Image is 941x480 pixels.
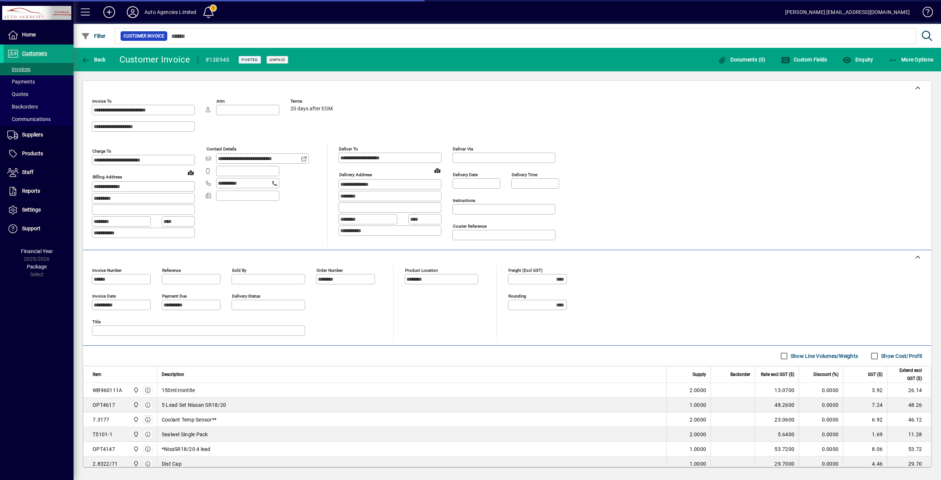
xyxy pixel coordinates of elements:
[759,401,794,409] div: 48.2600
[799,383,843,398] td: 0.0000
[119,54,190,65] div: Customer Invoice
[162,460,182,467] span: Dist Cap
[121,6,144,19] button: Profile
[508,268,543,273] mat-label: Freight (excl GST)
[316,268,343,273] mat-label: Order number
[785,6,910,18] div: [PERSON_NAME] [EMAIL_ADDRESS][DOMAIN_NAME]
[93,370,101,378] span: Item
[508,294,526,299] mat-label: Rounding
[131,430,140,438] span: Rangiora
[4,88,74,100] a: Quotes
[79,53,108,66] button: Back
[4,182,74,200] a: Reports
[789,352,858,360] label: Show Line Volumes/Weights
[92,319,101,324] mat-label: Title
[453,172,478,177] mat-label: Delivery date
[131,386,140,394] span: Rangiora
[690,401,706,409] span: 1.0000
[759,431,794,438] div: 5.6400
[693,370,706,378] span: Supply
[162,431,208,438] span: Sealwel Single Pack
[185,167,197,178] a: View on map
[22,150,43,156] span: Products
[22,169,33,175] span: Staff
[22,188,40,194] span: Reports
[799,398,843,412] td: 0.0000
[761,370,794,378] span: Rate excl GST ($)
[759,387,794,394] div: 13.0700
[92,294,116,299] mat-label: Invoice date
[843,398,887,412] td: 7.24
[4,113,74,125] a: Communications
[405,268,438,273] mat-label: Product location
[7,79,35,85] span: Payments
[131,416,140,424] span: Rangiora
[4,163,74,182] a: Staff
[799,456,843,471] td: 0.0000
[92,149,111,154] mat-label: Charge To
[205,54,230,66] div: #138945
[887,412,931,427] td: 46.12
[690,387,706,394] span: 2.0000
[22,207,41,213] span: Settings
[162,268,181,273] mat-label: Reference
[79,29,108,43] button: Filter
[162,370,184,378] span: Description
[7,116,51,122] span: Communications
[781,57,827,63] span: Custom Fields
[799,412,843,427] td: 0.0000
[453,146,473,152] mat-label: Deliver via
[290,106,333,112] span: 20 days after EOM
[880,352,922,360] label: Show Cost/Profit
[4,201,74,219] a: Settings
[718,57,766,63] span: Documents (0)
[4,100,74,113] a: Backorders
[887,427,931,442] td: 11.28
[4,75,74,88] a: Payments
[93,387,122,394] div: WB960111A
[4,63,74,75] a: Invoices
[93,460,118,467] div: 2.8322/71
[81,57,106,63] span: Back
[131,460,140,468] span: Rangiora
[339,146,358,152] mat-label: Deliver To
[93,416,110,423] div: 7.3177
[92,99,112,104] mat-label: Invoice To
[887,53,935,66] button: More Options
[843,442,887,456] td: 8.06
[842,57,873,63] span: Enquiry
[22,225,40,231] span: Support
[7,104,38,110] span: Backorders
[81,33,106,39] span: Filter
[162,416,217,423] span: Coolant Temp Sensor**
[162,401,226,409] span: 5 Lead Set Nissan SR18/20
[730,370,750,378] span: Backorder
[22,50,47,56] span: Customers
[843,383,887,398] td: 3.92
[799,442,843,456] td: 0.0000
[779,53,829,66] button: Custom Fields
[432,164,443,176] a: View on map
[868,370,883,378] span: GST ($)
[843,427,887,442] td: 1.69
[162,445,211,453] span: *NissSR18/20 4 lead
[27,264,47,270] span: Package
[7,91,28,97] span: Quotes
[21,248,53,254] span: Financial Year
[92,268,122,273] mat-label: Invoice number
[889,57,934,63] span: More Options
[843,412,887,427] td: 6.92
[799,427,843,442] td: 0.0000
[690,460,706,467] span: 1.0000
[22,132,43,138] span: Suppliers
[241,57,258,62] span: Posted
[217,99,225,104] mat-label: Attn
[759,416,794,423] div: 23.0600
[690,445,706,453] span: 1.0000
[232,268,246,273] mat-label: Sold by
[93,401,115,409] div: OPT4617
[162,387,195,394] span: 150ml Irontite
[887,456,931,471] td: 29.70
[93,445,115,453] div: OPT4147
[759,445,794,453] div: 53.7200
